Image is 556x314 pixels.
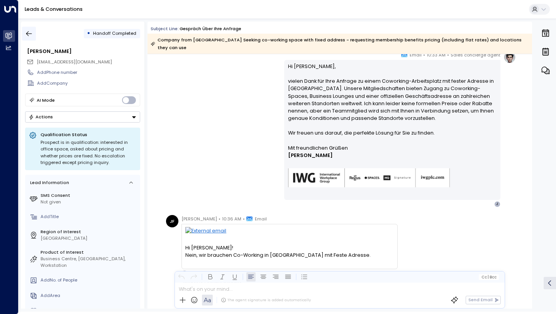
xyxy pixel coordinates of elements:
span: Email [255,215,267,223]
div: Not given [41,199,137,205]
span: Mit freundlichen Grüßen [288,144,348,152]
p: Hi [PERSON_NAME], vielen Dank für Ihre Anfrage zu einem Coworking-Arbeitsplatz mit fester Adresse... [288,63,497,144]
span: 10:36 AM [222,215,241,223]
img: External email [185,227,393,237]
span: [EMAIL_ADDRESS][DOMAIN_NAME] [37,59,112,65]
div: S [181,270,188,276]
span: 10:33 AM [427,51,446,59]
span: • [447,51,449,59]
label: SMS Consent [41,192,137,199]
a: Leads & Conversations [25,6,83,12]
div: [GEOGRAPHIC_DATA] [41,235,137,242]
button: Actions [25,111,140,123]
div: AddCompany [37,80,140,87]
div: AddTitle [41,213,137,220]
span: Subject Line: [151,26,179,32]
span: • [219,215,220,223]
span: evgeniya.frolenkova@handeln.de [37,59,112,65]
div: The agent signature is added automatically [221,297,311,303]
div: [PERSON_NAME] [27,48,140,55]
span: Handoff Completed [93,30,136,36]
span: [PERSON_NAME] [288,152,333,159]
div: AddArea [41,292,137,299]
div: Prospect is in qualification: interested in office space, asked about pricing and whether prices ... [41,139,136,166]
button: Redo [189,272,198,282]
div: Actions [29,114,53,119]
div: Business Centre, [GEOGRAPHIC_DATA], Workstation [41,256,137,269]
div: AddPhone number [37,69,140,76]
label: Product of Interest [41,249,137,256]
div: Company from [GEOGRAPHIC_DATA] Seeking co-working space with fixed address - requesting membershi... [151,36,528,51]
div: J [494,201,500,207]
span: Hi [PERSON_NAME]! [185,244,233,251]
img: AIorK4zU2Kz5WUNqa9ifSKC9jFH1hjwenjvh85X70KBOPduETvkeZu4OqG8oPuqbwvp3xfXcMQJCRtwYb-SG [288,168,450,188]
div: Gespräch über Ihre Anfrage [180,26,241,32]
span: Cc Bcc [481,275,497,279]
div: JF [166,215,178,227]
span: Sales concierge agent [451,51,500,59]
button: Cc|Bcc [479,274,499,280]
span: Email [410,51,422,59]
img: profile-logo.png [503,51,516,63]
span: Nein, wir brauchen Co-Working in [GEOGRAPHIC_DATA] mit Feste Adresse. [185,251,371,259]
button: Undo [177,272,186,282]
div: Signature [288,144,497,197]
div: • [87,28,90,39]
span: | [488,275,489,279]
span: • [243,215,245,223]
p: Qualification Status [41,131,136,138]
div: Lead Information [28,179,69,186]
div: Button group with a nested menu [25,111,140,123]
div: AI Mode [37,96,55,104]
span: [PERSON_NAME] [181,215,217,223]
span: • [423,51,425,59]
label: Region of Interest [41,229,137,235]
div: AddNo. of People [41,277,137,283]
